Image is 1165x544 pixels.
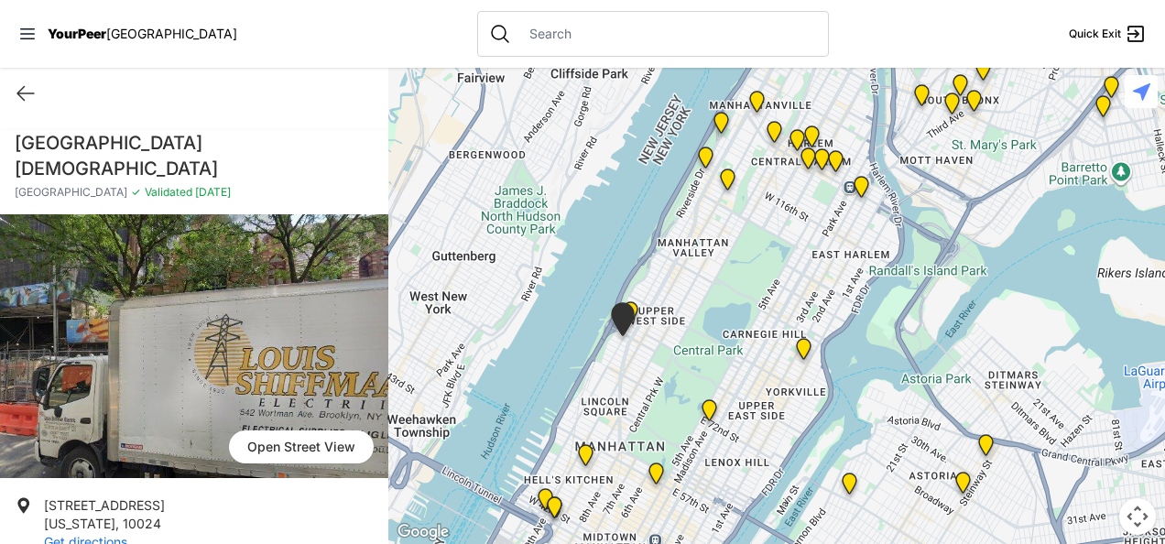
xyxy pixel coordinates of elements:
[612,294,649,338] div: Pathways Adult Drop-In Program
[1069,27,1121,41] span: Quick Exit
[831,465,868,509] div: Fancy Thrift Shop
[778,122,816,166] div: Uptown/Harlem DYCD Youth Drop-in Center
[955,82,993,126] div: The Bronx Pride Center
[115,516,119,531] span: ,
[229,430,374,463] a: Open Street View
[793,118,831,162] div: Manhattan
[527,481,564,525] div: New York
[1119,498,1156,535] button: Map camera controls
[567,437,604,481] div: 9th Avenue Drop-in Center
[702,104,740,148] div: Manhattan
[44,497,165,513] span: [STREET_ADDRESS]
[15,130,374,181] h1: [GEOGRAPHIC_DATA][DEMOGRAPHIC_DATA]
[964,51,1002,95] div: Bronx Youth Center (BYC)
[803,141,841,185] div: Manhattan
[131,185,141,200] span: ✓
[48,28,237,39] a: YourPeer[GEOGRAPHIC_DATA]
[756,114,793,158] div: The PILLARS – Holistic Recovery Support
[393,520,453,544] a: Open this area in Google Maps (opens a new window)
[123,516,161,531] span: 10024
[536,489,573,533] div: Metro Baptist Church
[687,139,724,183] div: Ford Hall
[1093,69,1130,113] div: Living Room 24-Hour Drop-In Center
[817,143,855,187] div: East Harlem
[15,185,127,200] span: [GEOGRAPHIC_DATA]
[843,169,880,212] div: Main Location
[44,516,115,531] span: [US_STATE]
[785,331,822,375] div: Avenue Church
[192,185,231,199] span: [DATE]
[393,520,453,544] img: Google
[106,26,237,41] span: [GEOGRAPHIC_DATA]
[1069,23,1147,45] a: Quick Exit
[145,185,192,199] span: Validated
[691,392,728,436] div: Manhattan
[903,77,941,121] div: Harm Reduction Center
[518,25,817,43] input: Search
[709,161,746,205] div: The Cathedral Church of St. John the Divine
[48,26,106,41] span: YourPeer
